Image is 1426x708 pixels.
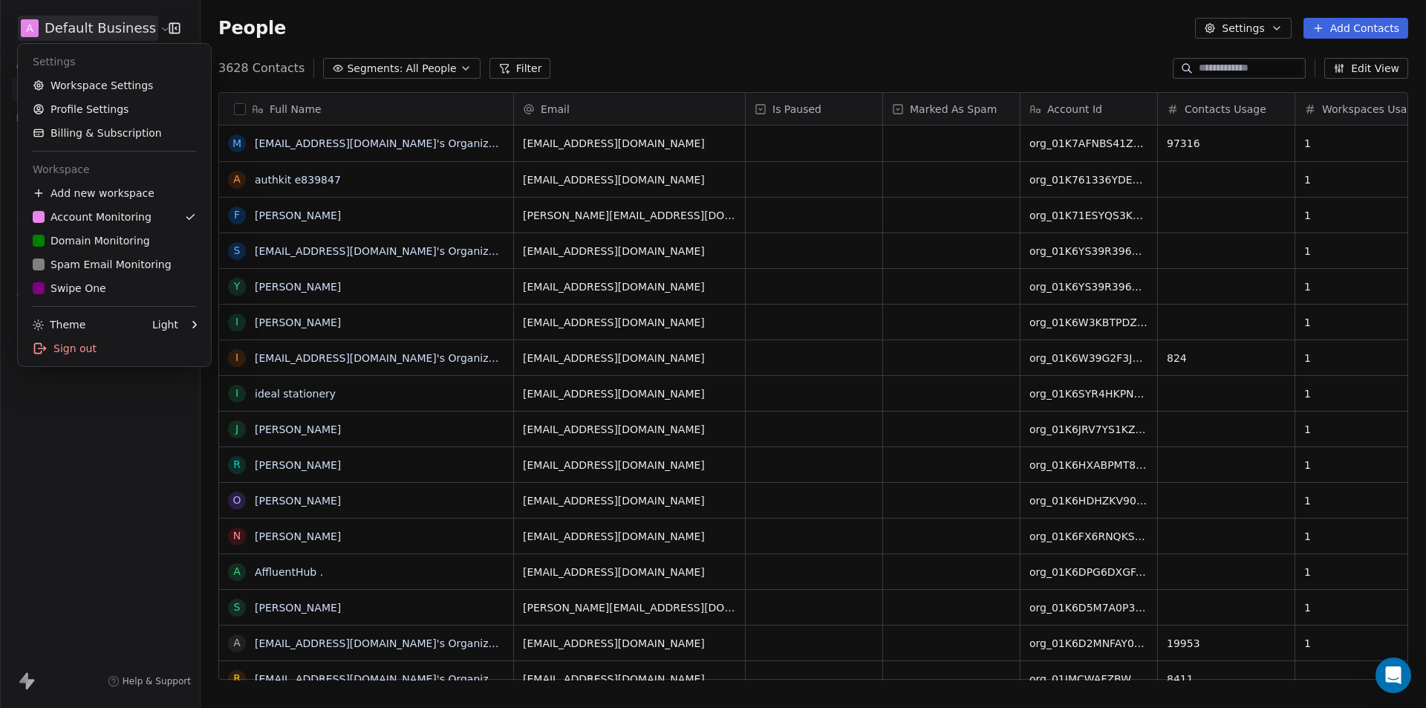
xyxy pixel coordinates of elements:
[24,157,205,181] div: Workspace
[33,210,152,224] div: Account Monitoring
[24,121,205,145] a: Billing & Subscription
[33,233,150,248] div: Domain Monitoring
[24,181,205,205] div: Add new workspace
[24,74,205,97] a: Workspace Settings
[33,257,172,272] div: Spam Email Monitoring
[24,97,205,121] a: Profile Settings
[33,281,106,296] div: Swipe One
[152,317,178,332] div: Light
[24,337,205,360] div: Sign out
[33,317,85,332] div: Theme
[24,50,205,74] div: Settings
